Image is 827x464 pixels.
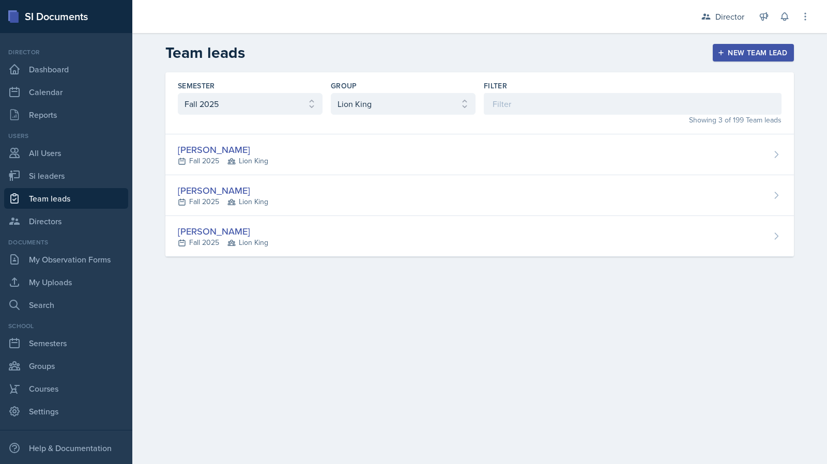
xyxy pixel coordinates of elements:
span: Lion King [227,156,268,166]
a: [PERSON_NAME] Fall 2025Lion King [165,216,794,257]
div: Documents [4,238,128,247]
div: School [4,321,128,331]
a: Si leaders [4,165,128,186]
label: Filter [484,81,507,91]
div: Fall 2025 [178,156,268,166]
a: [PERSON_NAME] Fall 2025Lion King [165,175,794,216]
a: Courses [4,378,128,399]
div: [PERSON_NAME] [178,224,268,238]
div: Help & Documentation [4,438,128,458]
a: All Users [4,143,128,163]
a: Dashboard [4,59,128,80]
a: My Uploads [4,272,128,292]
div: Users [4,131,128,141]
label: Semester [178,81,215,91]
a: Semesters [4,333,128,353]
div: Fall 2025 [178,237,268,248]
div: Fall 2025 [178,196,268,207]
div: [PERSON_NAME] [178,183,268,197]
label: Group [331,81,357,91]
div: Showing 3 of 199 Team leads [484,115,782,126]
div: Director [4,48,128,57]
a: Search [4,295,128,315]
a: Reports [4,104,128,125]
input: Filter [484,93,782,115]
h2: Team leads [165,43,245,62]
div: New Team lead [719,49,787,57]
a: Team leads [4,188,128,209]
div: Director [715,10,744,23]
span: Lion King [227,196,268,207]
a: [PERSON_NAME] Fall 2025Lion King [165,134,794,175]
a: Directors [4,211,128,231]
a: My Observation Forms [4,249,128,270]
div: [PERSON_NAME] [178,143,268,157]
span: Lion King [227,237,268,248]
a: Groups [4,355,128,376]
button: New Team lead [713,44,794,61]
a: Calendar [4,82,128,102]
a: Settings [4,401,128,422]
